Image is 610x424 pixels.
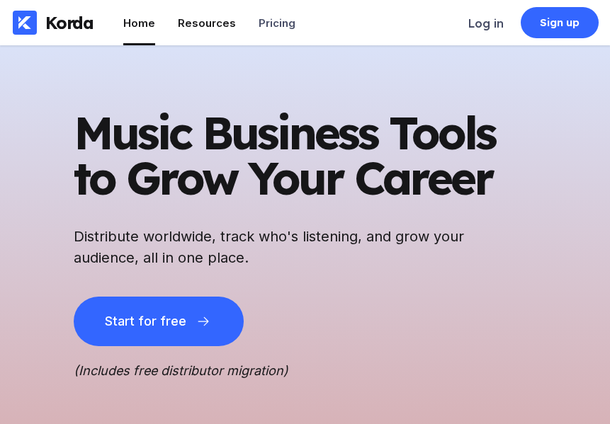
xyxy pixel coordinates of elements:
i: (Includes free distributor migration) [74,363,288,378]
div: Home [123,16,155,30]
div: Log in [468,16,504,30]
button: Start for free [74,297,244,346]
div: Pricing [259,16,295,30]
div: Korda [45,12,94,33]
div: Start for free [105,314,186,328]
div: Resources [178,16,236,30]
a: Sign up [521,7,599,38]
h1: Music Business Tools to Grow Your Career [74,110,536,200]
div: Sign up [540,16,580,30]
h2: Distribute worldwide, track who's listening, and grow your audience, all in one place. [74,226,527,268]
